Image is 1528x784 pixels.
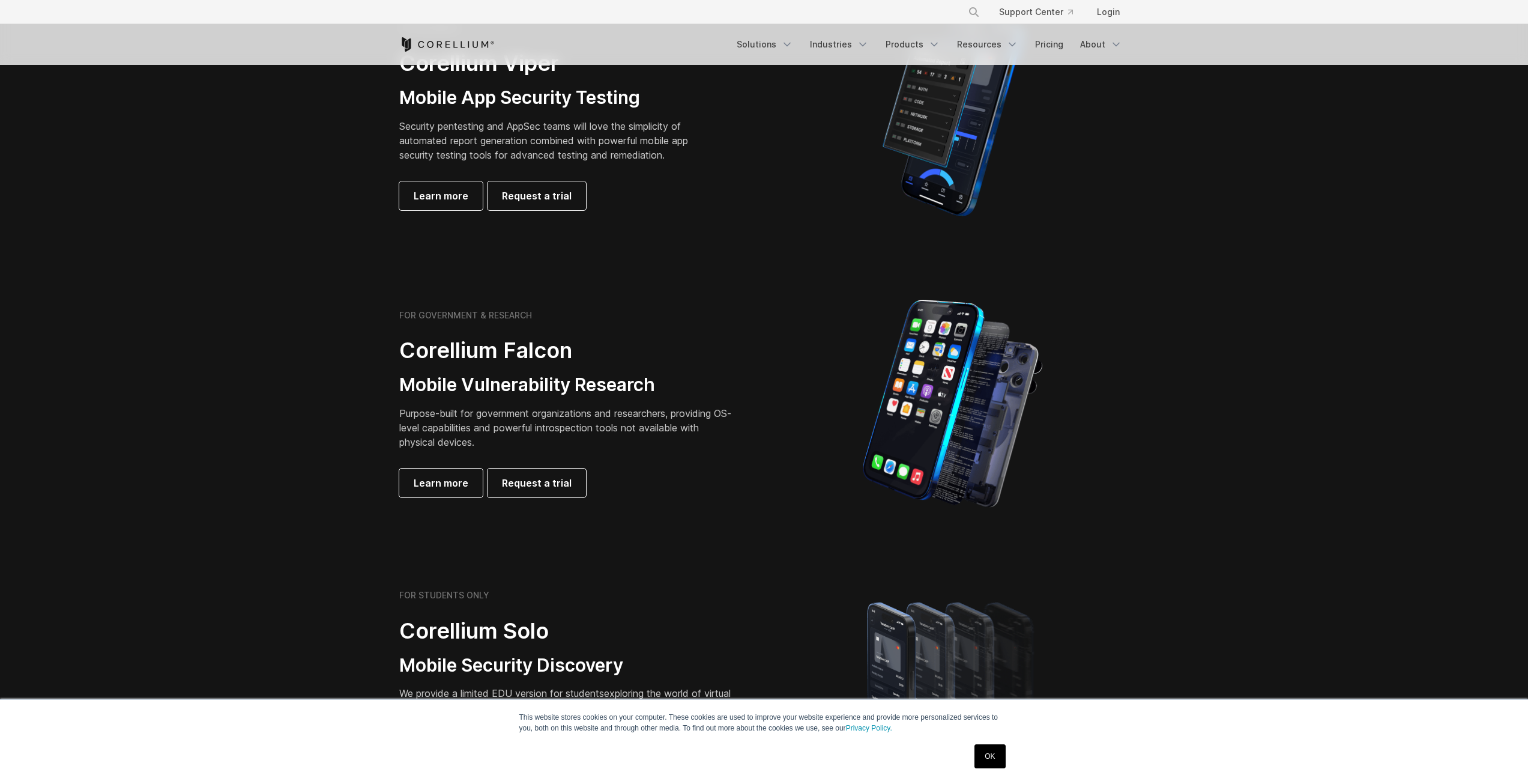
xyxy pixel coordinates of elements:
[399,337,735,364] h2: Corellium Falcon
[963,1,985,23] button: Search
[729,34,1129,55] div: Navigation Menu
[989,1,1083,23] a: Support Center
[878,34,947,55] a: Products
[399,590,489,601] h6: FOR STUDENTS ONLY
[846,724,892,732] a: Privacy Policy.
[488,469,586,497] a: Request a trial
[399,654,735,677] h3: Mobile Security Discovery
[399,374,735,397] h3: Mobile Vulnerability Research
[399,406,735,449] p: Purpose-built for government organizations and researchers, providing OS-level capabilities and p...
[414,476,468,490] span: Learn more
[399,686,735,715] p: exploring the world of virtual iOS and Android devices.
[399,87,707,109] h3: Mobile App Security Testing
[953,1,1129,23] div: Navigation Menu
[399,37,495,52] a: Corellium Home
[950,34,1025,55] a: Resources
[488,181,586,210] a: Request a trial
[1087,1,1129,23] a: Login
[519,712,1009,734] p: This website stores cookies on your computer. These cookies are used to improve your website expe...
[729,34,800,55] a: Solutions
[803,34,876,55] a: Industries
[399,618,735,645] h2: Corellium Solo
[862,299,1043,509] img: iPhone model separated into the mechanics used to build the physical device.
[1073,34,1129,55] a: About
[974,744,1005,768] a: OK
[862,11,1043,222] img: Corellium MATRIX automated report on iPhone showing app vulnerability test results across securit...
[1028,34,1071,55] a: Pricing
[399,469,483,497] a: Learn more
[414,189,468,203] span: Learn more
[502,189,572,203] span: Request a trial
[502,476,572,490] span: Request a trial
[399,687,604,699] span: We provide a limited EDU version for students
[399,310,532,321] h6: FOR GOVERNMENT & RESEARCH
[399,181,483,210] a: Learn more
[399,119,707,162] p: Security pentesting and AppSec teams will love the simplicity of automated report generation comb...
